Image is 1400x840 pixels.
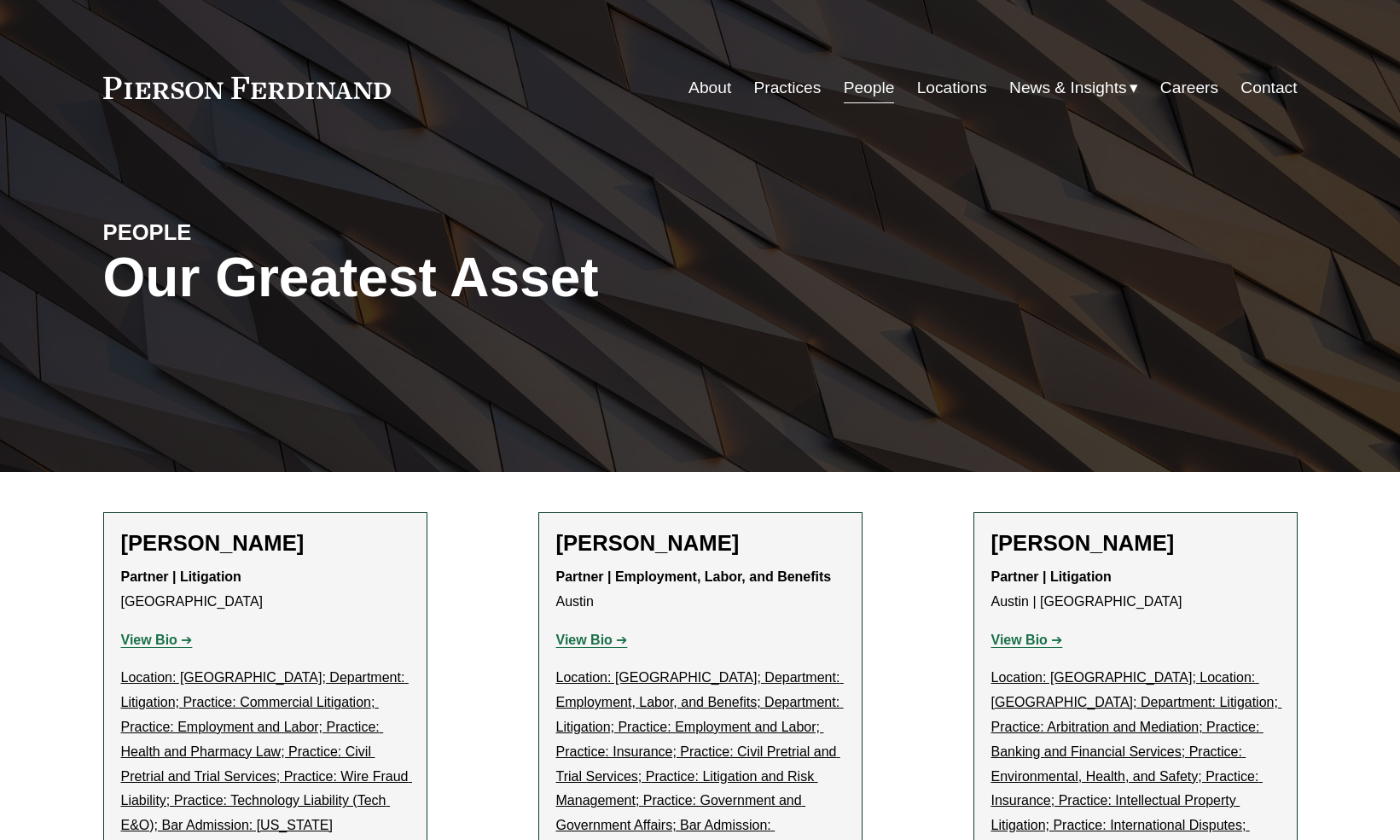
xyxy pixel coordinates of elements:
a: Careers [1160,72,1218,104]
h1: Our Greatest Asset [103,247,899,309]
strong: View Bio [556,633,613,647]
a: View Bio [991,633,1063,647]
p: Austin | [GEOGRAPHIC_DATA] [991,565,1280,615]
a: View Bio [556,633,628,647]
strong: View Bio [991,633,1048,647]
h2: [PERSON_NAME] [121,530,410,557]
span: News & Insights [1009,73,1127,103]
a: folder dropdown [1009,72,1138,104]
h2: [PERSON_NAME] [991,530,1280,557]
p: Austin [556,565,845,615]
strong: Partner | Litigation [991,569,1112,584]
a: Practices [753,72,821,104]
a: People [844,72,895,104]
a: About [688,72,731,104]
strong: Partner | Employment, Labor, and Benefits [556,569,832,584]
strong: Partner | Litigation [121,569,241,584]
a: Contact [1240,72,1297,104]
p: [GEOGRAPHIC_DATA] [121,565,410,615]
strong: View Bio [121,633,177,647]
h4: PEOPLE [103,219,402,246]
h2: [PERSON_NAME] [556,530,845,557]
a: View Bio [121,633,193,647]
a: Locations [917,72,987,104]
u: Location: [GEOGRAPHIC_DATA]; Department: Litigation; Practice: Commercial Litigation; Practice: E... [121,670,412,832]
